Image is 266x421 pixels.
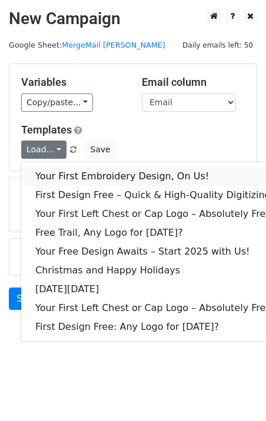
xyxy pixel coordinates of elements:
[9,41,165,49] small: Google Sheet:
[21,93,93,112] a: Copy/paste...
[21,141,66,159] a: Load...
[21,76,124,89] h5: Variables
[9,9,257,29] h2: New Campaign
[62,41,165,49] a: MergeMail [PERSON_NAME]
[142,76,245,89] h5: Email column
[85,141,115,159] button: Save
[9,288,48,310] a: Send
[178,39,257,52] span: Daily emails left: 50
[21,123,72,136] a: Templates
[178,41,257,49] a: Daily emails left: 50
